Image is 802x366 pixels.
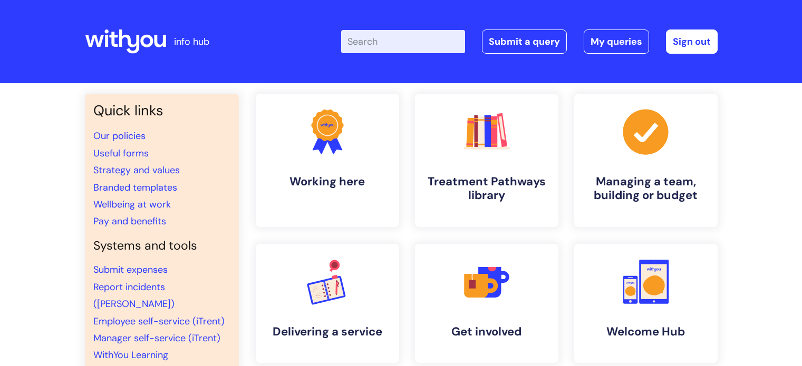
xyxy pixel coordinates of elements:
a: Pay and benefits [93,215,166,227]
div: | - [341,29,718,54]
a: Our policies [93,130,146,142]
a: Sign out [666,29,718,54]
h4: Treatment Pathways library [423,175,550,203]
a: WithYou Learning [93,349,168,361]
a: Get involved [415,244,558,363]
a: Welcome Hub [574,244,718,363]
a: Useful forms [93,147,149,160]
a: Wellbeing at work [93,198,171,211]
a: Manager self-service (iTrent) [93,332,220,344]
a: Working here [256,94,399,227]
a: Managing a team, building or budget [574,94,718,227]
a: Strategy and values [93,164,180,176]
a: Employee self-service (iTrent) [93,315,225,328]
h4: Working here [264,175,391,189]
h4: Systems and tools [93,239,230,253]
a: Delivering a service [256,244,399,363]
h4: Delivering a service [264,325,391,339]
h3: Quick links [93,102,230,119]
h4: Welcome Hub [583,325,709,339]
a: Submit a query [482,29,567,54]
h4: Managing a team, building or budget [583,175,709,203]
a: Report incidents ([PERSON_NAME]) [93,281,175,310]
input: Search [341,30,465,53]
p: info hub [174,33,209,50]
a: Submit expenses [93,263,168,276]
a: Treatment Pathways library [415,94,558,227]
h4: Get involved [423,325,550,339]
a: My queries [584,29,649,54]
a: Branded templates [93,181,177,194]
